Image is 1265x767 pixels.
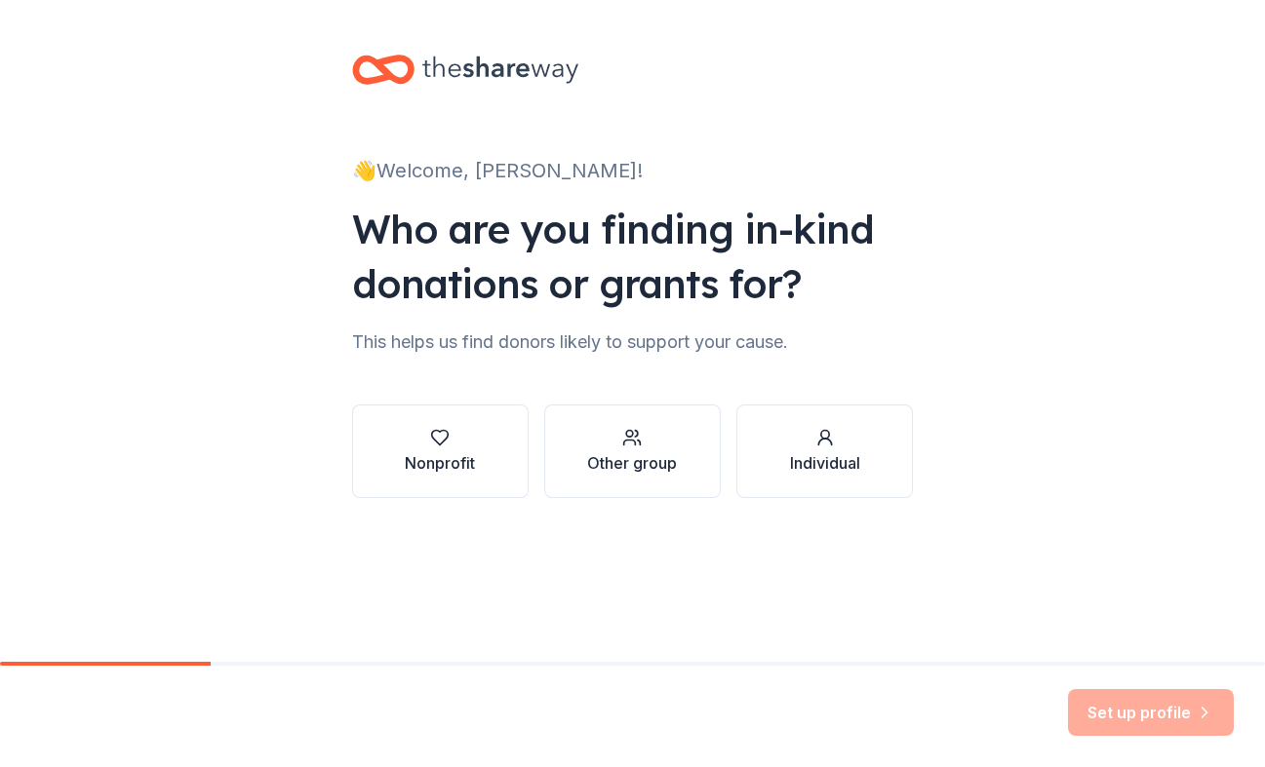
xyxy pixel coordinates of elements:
div: Individual [790,451,860,475]
button: Other group [544,404,721,498]
div: Nonprofit [405,451,475,475]
button: Individual [736,404,913,498]
div: 👋 Welcome, [PERSON_NAME]! [352,155,914,186]
div: Who are you finding in-kind donations or grants for? [352,202,914,311]
div: Other group [587,451,677,475]
div: This helps us find donors likely to support your cause. [352,326,914,358]
button: Nonprofit [352,404,529,498]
